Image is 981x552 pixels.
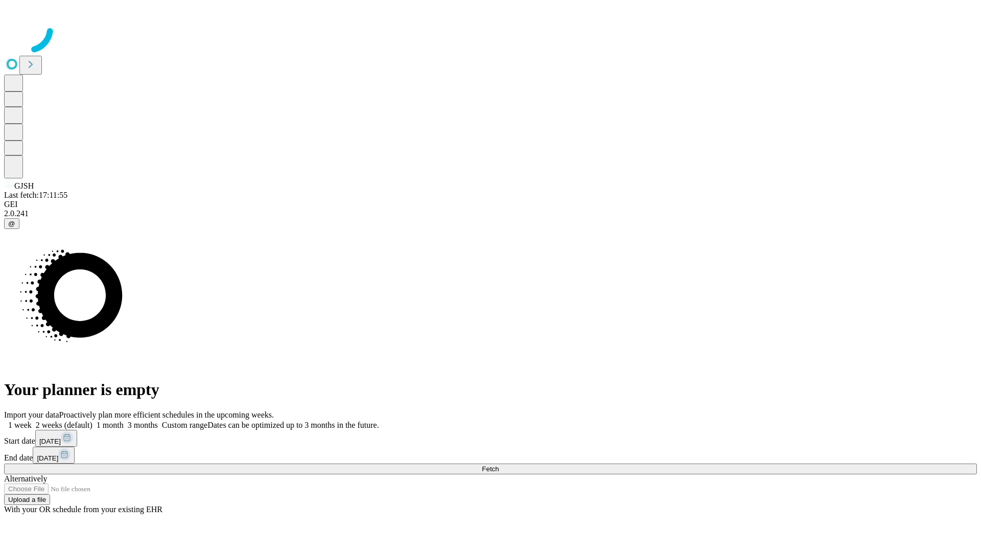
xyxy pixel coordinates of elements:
[4,474,47,483] span: Alternatively
[4,494,50,505] button: Upload a file
[4,430,977,447] div: Start date
[33,447,75,464] button: [DATE]
[4,447,977,464] div: End date
[8,220,15,227] span: @
[162,421,207,429] span: Custom range
[59,410,274,419] span: Proactively plan more efficient schedules in the upcoming weeks.
[97,421,124,429] span: 1 month
[39,438,61,445] span: [DATE]
[37,454,58,462] span: [DATE]
[4,191,67,199] span: Last fetch: 17:11:55
[4,200,977,209] div: GEI
[4,464,977,474] button: Fetch
[128,421,158,429] span: 3 months
[4,505,162,514] span: With your OR schedule from your existing EHR
[482,465,499,473] span: Fetch
[4,209,977,218] div: 2.0.241
[4,218,19,229] button: @
[8,421,32,429] span: 1 week
[4,380,977,399] h1: Your planner is empty
[36,421,92,429] span: 2 weeks (default)
[14,181,34,190] span: GJSH
[207,421,379,429] span: Dates can be optimized up to 3 months in the future.
[4,410,59,419] span: Import your data
[35,430,77,447] button: [DATE]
